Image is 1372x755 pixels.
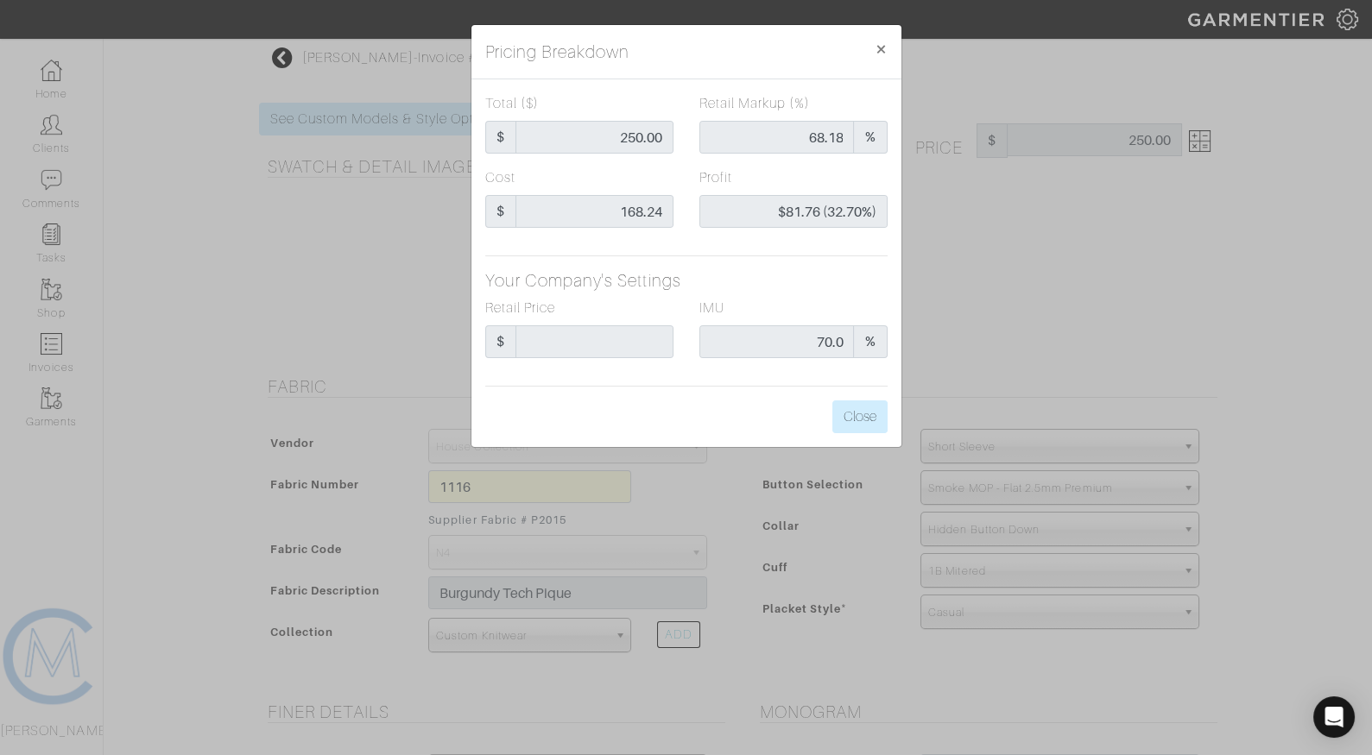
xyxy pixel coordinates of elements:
[485,167,515,188] label: Cost
[485,270,888,291] h5: Your Company's Settings
[485,93,539,114] label: Total ($)
[853,121,887,154] span: %
[515,121,673,154] input: Unit Price
[861,25,901,73] button: Close
[485,39,630,65] h5: Pricing Breakdown
[853,325,887,358] span: %
[485,121,516,154] span: $
[699,167,732,188] label: Profit
[699,93,811,114] label: Retail Markup (%)
[699,298,724,318] label: IMU
[1313,696,1355,738] div: Open Intercom Messenger
[699,121,855,154] input: Markup %
[485,325,516,358] span: $
[875,37,888,60] span: ×
[832,400,888,433] button: Close
[485,298,556,318] label: Retail Price
[485,195,516,228] span: $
